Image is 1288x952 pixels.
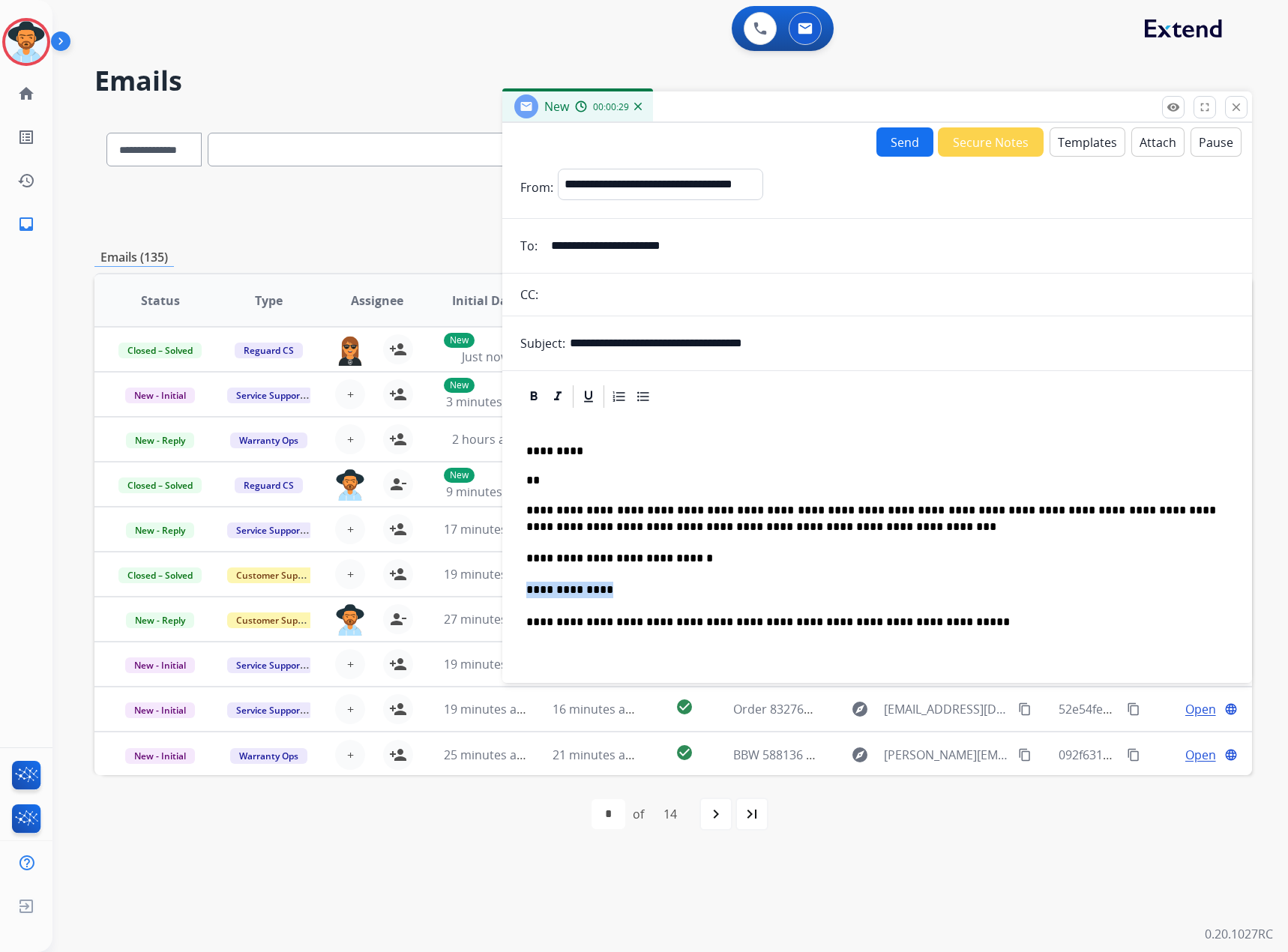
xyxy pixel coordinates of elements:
[335,604,365,636] img: agent-avatar
[632,385,654,408] div: Bullet List
[553,747,640,763] span: 21 minutes ago
[733,701,837,717] span: Order 8327631090
[446,483,526,500] span: 9 minutes ago
[347,385,354,403] span: +
[227,702,313,718] span: Service Support
[118,343,202,358] span: Closed – Solved
[1127,748,1140,762] mat-icon: content_copy
[1127,702,1140,716] mat-icon: content_copy
[577,385,600,408] div: Underline
[17,85,35,103] mat-icon: home
[444,468,475,483] p: New
[389,610,407,628] mat-icon: person_remove
[125,657,195,673] span: New - Initial
[347,520,354,538] span: +
[444,566,531,582] span: 19 minutes ago
[1167,100,1180,114] mat-icon: remove_red_eye
[389,700,407,718] mat-icon: person_add
[335,379,365,409] button: +
[227,567,325,583] span: Customer Support
[335,334,365,366] img: agent-avatar
[389,520,407,538] mat-icon: person_add
[675,744,693,762] mat-icon: check_circle
[347,430,354,448] span: +
[1230,100,1243,114] mat-icon: close
[651,799,689,829] div: 14
[675,698,693,716] mat-icon: check_circle
[1059,747,1284,763] span: 092f631b-bea0-42d6-9980-6db472896f8f
[444,611,531,627] span: 27 minutes ago
[17,128,35,146] mat-icon: list_alt
[1198,100,1212,114] mat-icon: fullscreen
[520,237,538,255] p: To:
[347,700,354,718] span: +
[446,394,526,410] span: 3 minutes ago
[347,655,354,673] span: +
[335,559,365,589] button: +
[523,385,545,408] div: Bold
[444,747,531,763] span: 25 minutes ago
[126,433,194,448] span: New - Reply
[94,66,1252,96] h2: Emails
[335,649,365,679] button: +
[335,514,365,544] button: +
[884,746,1011,764] span: [PERSON_NAME][EMAIL_ADDRESS][DOMAIN_NAME]
[1018,702,1032,716] mat-icon: content_copy
[452,292,520,310] span: Initial Date
[389,475,407,493] mat-icon: person_remove
[389,655,407,673] mat-icon: person_add
[593,101,629,113] span: 00:00:29
[389,565,407,583] mat-icon: person_add
[444,701,531,717] span: 19 minutes ago
[118,477,202,493] span: Closed – Solved
[389,385,407,403] mat-icon: person_add
[235,343,303,358] span: Reguard CS
[1224,702,1238,716] mat-icon: language
[17,172,35,190] mat-icon: history
[938,127,1044,157] button: Secure Notes
[126,612,194,628] span: New - Reply
[1059,701,1285,717] span: 52e54fe7-bccd-4606-8072-3da61a8d70f6
[544,98,569,115] span: New
[335,469,365,501] img: agent-avatar
[851,700,869,718] mat-icon: explore
[520,334,565,352] p: Subject:
[235,477,303,493] span: Reguard CS
[94,248,174,267] p: Emails (135)
[884,700,1011,718] span: [EMAIL_ADDRESS][DOMAIN_NAME]
[347,746,354,764] span: +
[5,21,47,63] img: avatar
[608,385,631,408] div: Ordered List
[17,215,35,233] mat-icon: inbox
[1224,748,1238,762] mat-icon: language
[547,385,569,408] div: Italic
[1018,748,1032,762] mat-icon: content_copy
[141,292,180,310] span: Status
[1050,127,1125,157] button: Templates
[444,333,475,348] p: New
[444,521,531,537] span: 17 minutes ago
[743,805,761,823] mat-icon: last_page
[335,694,365,724] button: +
[230,748,307,764] span: Warranty Ops
[389,340,407,358] mat-icon: person_add
[351,292,403,310] span: Assignee
[462,349,510,365] span: Just now
[230,433,307,448] span: Warranty Ops
[335,740,365,770] button: +
[125,702,195,718] span: New - Initial
[851,746,869,764] mat-icon: explore
[227,657,313,673] span: Service Support
[1205,925,1273,943] p: 0.20.1027RC
[389,746,407,764] mat-icon: person_add
[1185,700,1216,718] span: Open
[452,431,520,448] span: 2 hours ago
[876,127,933,157] button: Send
[1191,127,1242,157] button: Pause
[1131,127,1185,157] button: Attach
[553,701,640,717] span: 16 minutes ago
[520,178,553,196] p: From:
[227,612,325,628] span: Customer Support
[335,424,365,454] button: +
[633,805,644,823] div: of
